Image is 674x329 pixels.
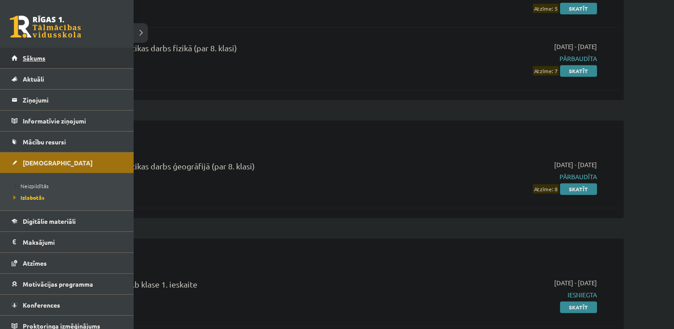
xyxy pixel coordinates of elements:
a: Digitālie materiāli [12,211,123,231]
a: Konferences [12,295,123,315]
span: Konferences [23,301,60,309]
span: Atzīmes [23,259,47,267]
span: Izlabotās [11,194,45,201]
legend: Maksājumi [23,232,123,252]
span: Atzīme: 5 [533,4,559,13]
a: Skatīt [560,65,597,77]
span: Pārbaudīta [429,54,597,63]
span: Neizpildītās [11,182,49,189]
span: Motivācijas programma [23,280,93,288]
span: Mācību resursi [23,138,66,146]
div: Krievu valoda JK 9.b klase 1. ieskaite [67,278,416,295]
span: Atzīme: 7 [533,66,559,75]
span: [DEMOGRAPHIC_DATA] [23,159,93,167]
a: Atzīmes [12,253,123,273]
div: 9.b klases diagnostikas darbs fizikā (par 8. klasi) [67,42,416,58]
a: Skatīt [560,183,597,195]
a: Rīgas 1. Tālmācības vidusskola [10,16,81,38]
div: 9.b klases diagnostikas darbs ģeogrāfijā (par 8. klasi) [67,160,416,177]
span: Aktuāli [23,75,44,83]
span: Digitālie materiāli [23,217,76,225]
a: Informatīvie ziņojumi [12,111,123,131]
a: Maksājumi [12,232,123,252]
span: Atzīme: 8 [533,184,559,193]
a: Neizpildītās [11,182,125,190]
a: Motivācijas programma [12,274,123,294]
a: Skatīt [560,301,597,313]
a: Skatīt [560,3,597,14]
span: [DATE] - [DATE] [554,42,597,51]
a: Mācību resursi [12,132,123,152]
span: Sākums [23,54,45,62]
span: Iesniegta [429,290,597,300]
span: [DATE] - [DATE] [554,160,597,169]
span: Pārbaudīta [429,172,597,181]
legend: Informatīvie ziņojumi [23,111,123,131]
legend: Ziņojumi [23,90,123,110]
a: [DEMOGRAPHIC_DATA] [12,152,123,173]
a: Aktuāli [12,69,123,89]
a: Sākums [12,48,123,68]
span: [DATE] - [DATE] [554,278,597,288]
a: Ziņojumi [12,90,123,110]
a: Izlabotās [11,193,125,202]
